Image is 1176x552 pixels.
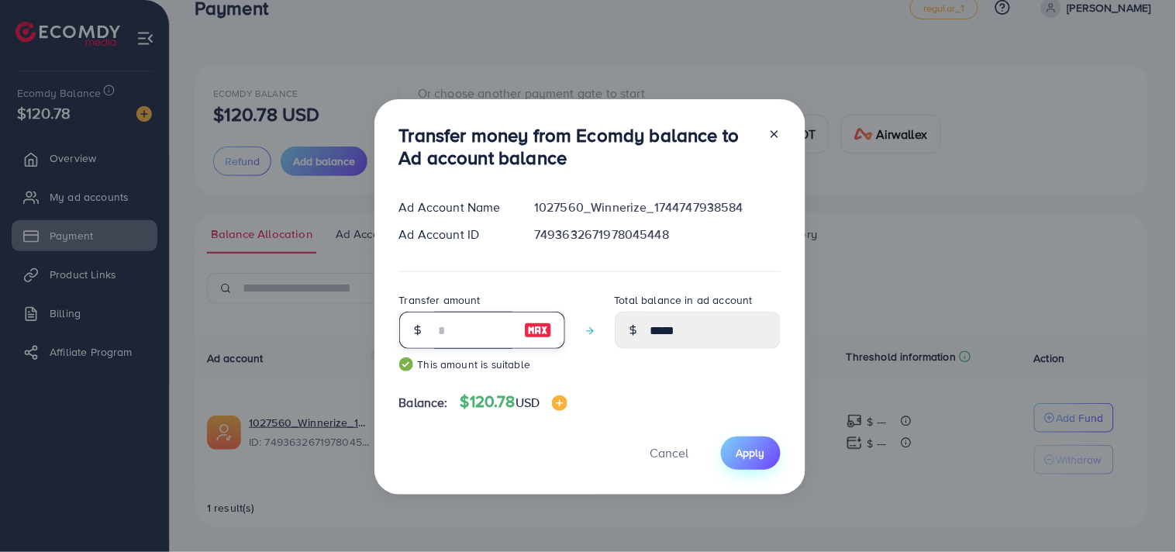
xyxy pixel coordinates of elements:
[522,198,792,216] div: 1027560_Winnerize_1744747938584
[399,357,565,372] small: This amount is suitable
[399,124,756,169] h3: Transfer money from Ecomdy balance to Ad account balance
[650,444,689,461] span: Cancel
[1110,482,1164,540] iframe: Chat
[721,436,781,470] button: Apply
[387,198,522,216] div: Ad Account Name
[524,321,552,340] img: image
[631,436,709,470] button: Cancel
[736,445,765,461] span: Apply
[460,392,568,412] h4: $120.78
[399,394,448,412] span: Balance:
[552,395,567,411] img: image
[615,292,753,308] label: Total balance in ad account
[516,394,540,411] span: USD
[522,226,792,243] div: 7493632671978045448
[399,357,413,371] img: guide
[387,226,522,243] div: Ad Account ID
[399,292,481,308] label: Transfer amount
